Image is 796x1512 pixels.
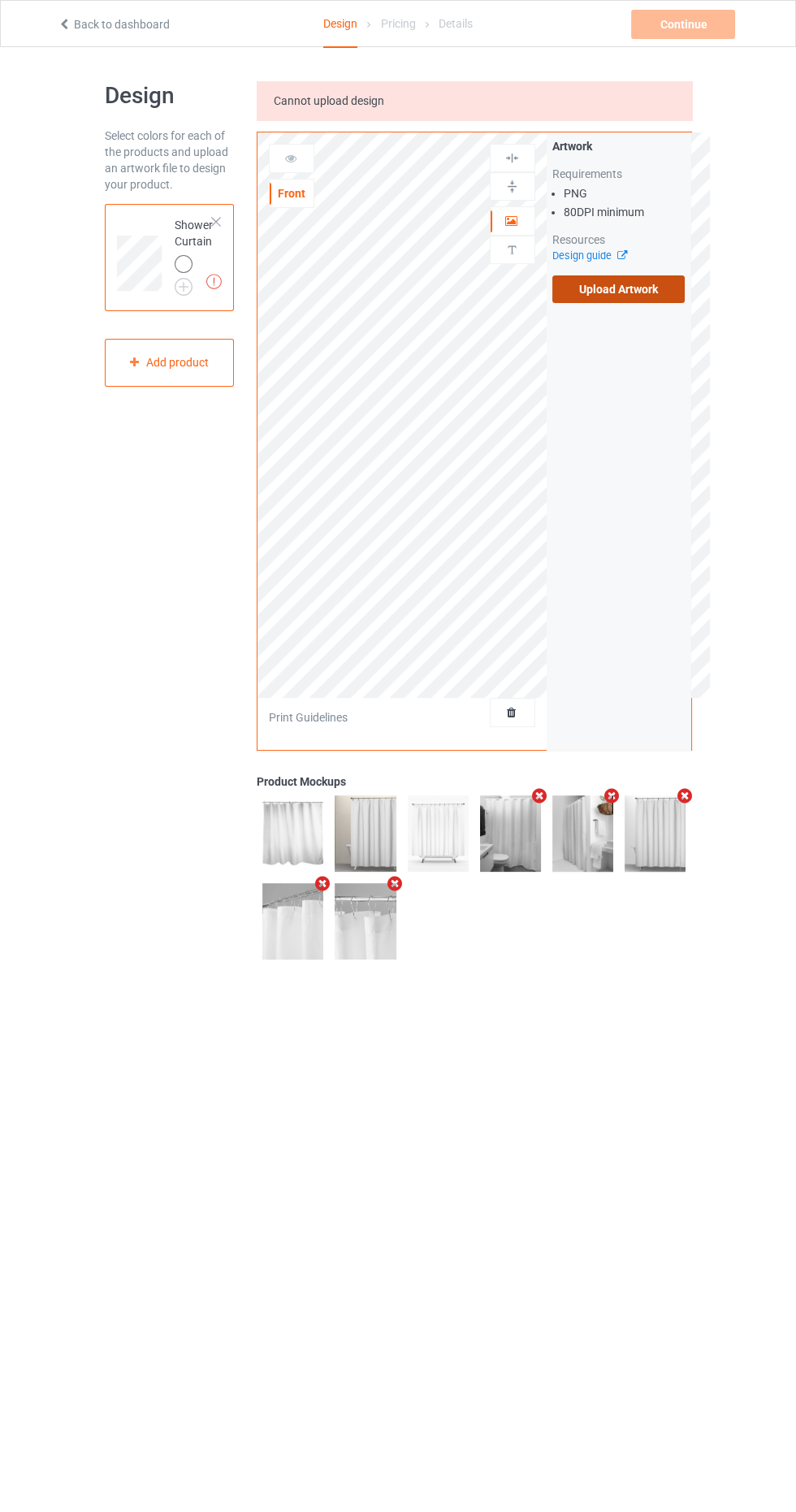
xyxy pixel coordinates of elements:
img: regular.jpg [262,795,323,872]
div: Shower Curtain [175,217,214,290]
h1: Design [105,81,235,110]
div: Requirements [552,166,686,182]
div: Details [439,1,473,46]
img: svg%3E%0A [504,150,520,166]
li: 80 DPI minimum [564,204,686,220]
div: Design [323,1,357,48]
div: Front [270,185,314,201]
div: Select colors for each of the products and upload an artwork file to design your product. [105,128,235,193]
label: Upload Artwork [552,275,686,303]
i: Remove mockup [530,787,550,804]
img: regular.jpg [262,883,323,960]
img: exclamation icon [206,274,222,289]
i: Remove mockup [674,787,694,804]
div: Pricing [380,1,415,46]
img: svg%3E%0A [504,242,520,258]
i: Remove mockup [602,787,622,804]
li: PNG [564,185,686,201]
a: Design guide [552,249,626,262]
img: regular.jpg [625,795,686,872]
span: Cannot upload design [274,94,384,107]
a: Back to dashboard [58,18,170,31]
img: regular.jpg [335,795,396,872]
img: regular.jpg [335,883,396,960]
img: svg+xml;base64,PD94bWwgdmVyc2lvbj0iMS4wIiBlbmNvZGluZz0iVVRGLTgiPz4KPHN2ZyB3aWR0aD0iMjJweCIgaGVpZ2... [175,278,193,296]
div: Resources [552,232,686,248]
img: regular.jpg [552,795,613,872]
i: Remove mockup [384,875,404,892]
img: regular.jpg [480,795,541,872]
div: Print Guidelines [269,709,348,726]
img: svg%3E%0A [504,179,520,194]
div: Shower Curtain [105,204,235,311]
div: Artwork [552,138,686,154]
div: Product Mockups [257,773,691,790]
img: regular.jpg [408,795,469,872]
i: Remove mockup [312,875,332,892]
div: Add product [105,339,235,387]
